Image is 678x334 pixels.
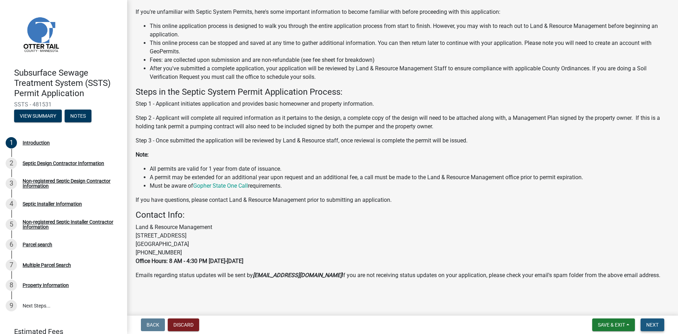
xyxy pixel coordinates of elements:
[23,161,104,166] div: Septic Design Contractor Information
[150,182,670,190] li: Must be aware of requirements.
[14,110,62,122] button: View Summary
[14,68,121,98] h4: Subsurface Sewage Treatment System (SSTS) Permit Application
[6,198,17,210] div: 4
[150,173,670,182] li: A permit may be extended for an additional year upon request and an additional fee, a call must b...
[150,56,670,64] li: Fees: are collected upon submission and are non-refundable (see fee sheet for breakdown)
[6,158,17,169] div: 2
[646,322,659,328] span: Next
[641,318,664,331] button: Next
[136,114,670,131] p: Step 2 - Applicant will complete all required information as it pertains to the design, a complet...
[65,114,91,119] wm-modal-confirm: Notes
[65,110,91,122] button: Notes
[136,196,670,204] p: If you have questions, please contact Land & Resource Management prior to submitting an application.
[23,263,71,268] div: Multiple Parcel Search
[6,137,17,148] div: 1
[6,280,17,291] div: 8
[141,318,165,331] button: Back
[136,271,670,280] p: Emails regarding status updates will be sent by If you are not receiving status updates on your a...
[6,259,17,271] div: 7
[136,223,670,265] p: Land & Resource Management [STREET_ADDRESS] [GEOGRAPHIC_DATA] [PHONE_NUMBER]
[150,22,670,39] li: This online application process is designed to walk you through the entire application process fr...
[14,114,62,119] wm-modal-confirm: Summary
[6,239,17,250] div: 6
[23,178,116,188] div: Non-registered Septic Design Contractor Information
[23,283,69,288] div: Property Information
[253,272,342,279] strong: [EMAIL_ADDRESS][DOMAIN_NAME]
[136,136,670,145] p: Step 3 - Once submitted the application will be reviewed by Land & Resource staff, once reviewal ...
[14,101,113,108] span: SSTS - 481531
[6,219,17,230] div: 5
[23,242,52,247] div: Parcel search
[168,318,199,331] button: Discard
[6,178,17,189] div: 3
[193,182,248,189] a: Gopher State One Call
[136,151,149,158] strong: Note:
[23,219,116,229] div: Non-registered Septic Installer Contractor Information
[23,140,50,145] div: Introduction
[23,201,82,206] div: Septic Installer Information
[136,210,670,220] h4: Contact Info:
[6,300,17,311] div: 9
[592,318,635,331] button: Save & Exit
[136,87,670,97] h4: Steps in the Septic System Permit Application Process:
[136,100,670,108] p: Step 1 - Applicant initiates application and provides basic homeowner and property information.
[598,322,625,328] span: Save & Exit
[147,322,159,328] span: Back
[150,39,670,56] li: This online process can be stopped and saved at any time to gather additional information. You ca...
[150,165,670,173] li: All permits are valid for 1 year from date of issuance.
[14,7,67,60] img: Otter Tail County, Minnesota
[150,64,670,81] li: After you've submitted a complete application, your application will be reviewed by Land & Resour...
[136,258,243,264] strong: Office Hours: 8 AM - 4:30 PM [DATE]-[DATE]
[136,8,670,16] p: If you're unfamiliar with Septic System Permits, here's some important information to become fami...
